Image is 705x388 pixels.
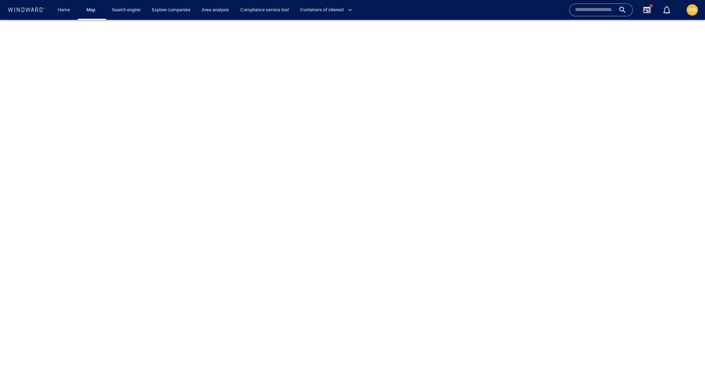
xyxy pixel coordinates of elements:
[52,4,75,16] button: Home
[237,4,292,16] a: Compliance service tool
[109,4,143,16] a: Search engine
[689,7,696,13] span: MB
[675,356,700,383] iframe: Chat
[55,4,73,16] a: Home
[685,3,699,17] button: MB
[297,4,358,16] button: Containers of interest
[84,4,101,16] a: Map
[199,4,232,16] a: Area analysis
[300,6,352,14] span: Containers of interest
[149,4,193,16] a: Explore companies
[663,6,671,14] div: Notification center
[81,4,103,16] button: Map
